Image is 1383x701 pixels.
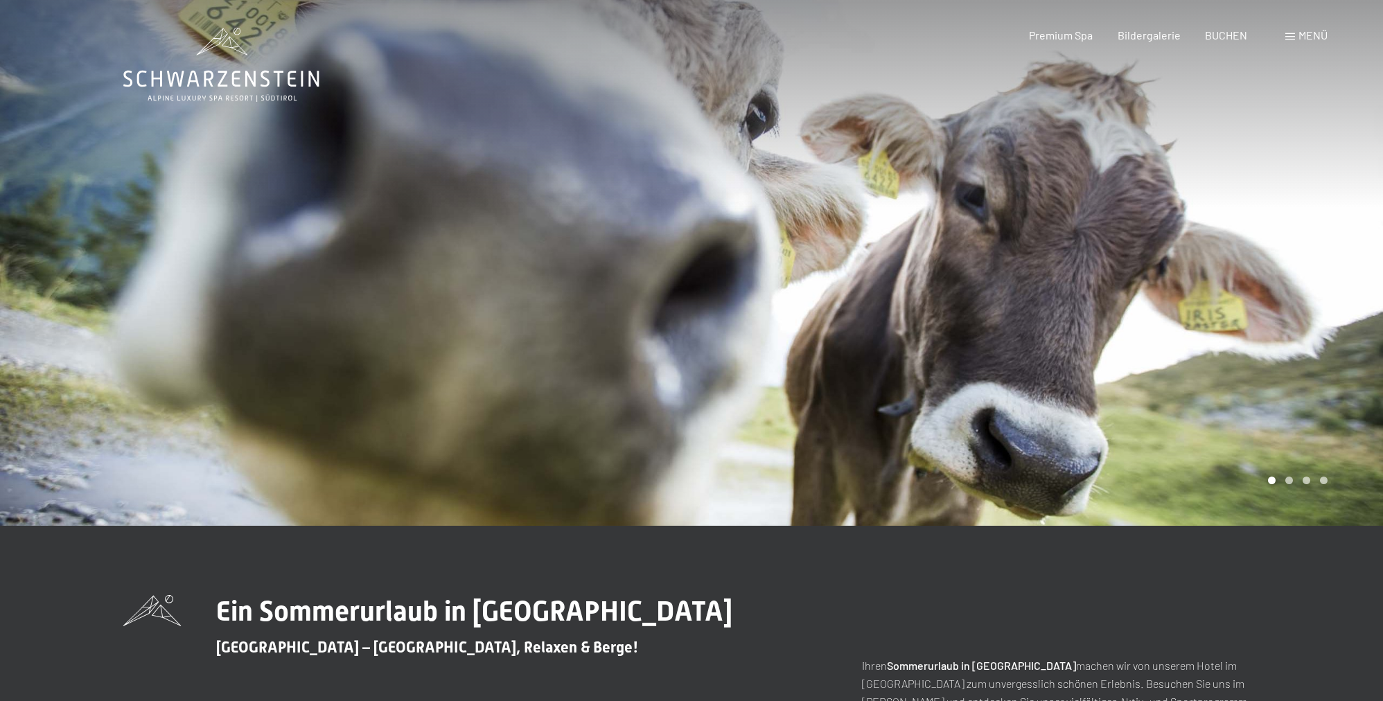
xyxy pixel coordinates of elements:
[1298,28,1328,42] span: Menü
[1263,477,1328,484] div: Carousel Pagination
[216,639,638,656] span: [GEOGRAPHIC_DATA] – [GEOGRAPHIC_DATA], Relaxen & Berge!
[216,595,732,628] span: Ein Sommerurlaub in [GEOGRAPHIC_DATA]
[1285,477,1293,484] div: Carousel Page 2
[1320,477,1328,484] div: Carousel Page 4
[1118,28,1181,42] a: Bildergalerie
[1205,28,1247,42] a: BUCHEN
[1303,477,1310,484] div: Carousel Page 3
[1029,28,1093,42] a: Premium Spa
[887,659,1076,672] strong: Sommerurlaub in [GEOGRAPHIC_DATA]
[1268,477,1276,484] div: Carousel Page 1 (Current Slide)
